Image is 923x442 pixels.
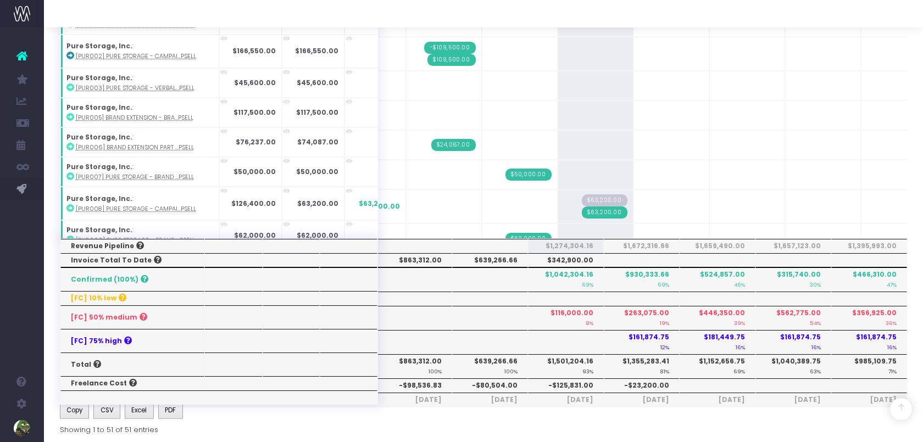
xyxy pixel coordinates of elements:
td: : [60,187,219,220]
small: 100% [429,366,442,375]
th: $639,266.66 [452,253,528,267]
strong: $45,600.00 [234,78,276,87]
small: 54% [810,318,821,327]
th: $263,075.00 [604,306,680,330]
th: $161,874.75 [755,330,831,354]
span: Excel [131,405,147,415]
small: 63% [810,366,821,375]
abbr: [PUR008] Pure Storage - Campaign Lookbook - Campaign - Upsell [76,205,196,213]
strong: Pure Storage, Inc. [66,194,132,203]
strong: $74,087.00 [297,137,338,147]
th: Invoice Total To Date [60,253,205,267]
strong: Pure Storage, Inc. [66,225,132,234]
strong: $126,400.00 [231,199,276,208]
th: Confirmed (100%) [60,267,205,291]
th: $1,152,656.75 [680,354,755,378]
span: Copy [66,405,82,415]
span: [DATE] [766,395,821,405]
strong: $62,000.00 [234,231,276,240]
td: : [60,127,219,157]
strong: Pure Storage, Inc. [66,41,132,51]
strong: $117,500.00 [296,108,338,117]
th: [FC] 50% medium [60,305,205,329]
abbr: [PUR005] Brand Extension - Brand - Upsell [76,114,193,122]
strong: $50,000.00 [296,167,338,176]
strong: $50,000.00 [233,167,276,176]
span: Streamtime Invoice: 889 – [PUR006] Brand Extension Part 2 - Brand - Upsell [431,139,476,151]
button: CSV [93,401,120,419]
span: [DATE] [690,395,745,405]
th: $181,449.75 [680,330,755,354]
span: Streamtime Invoice: 910 – Pure Storage - Campaign Lookbook [582,206,627,219]
th: $161,874.75 [831,330,907,354]
span: PDF [165,405,176,415]
th: -$80,504.00 [452,378,528,393]
abbr: [PUR003] Pure Storage - Verbal ID Extension - Upsell [76,84,194,92]
th: -$23,200.00 [604,378,680,393]
span: [DATE] [463,395,518,405]
div: Showing 1 to 51 of 51 entries [60,421,158,435]
th: Revenue Pipeline [60,239,205,253]
abbr: [PUR006] Brand Extension Part 2 - Brand - Upsell [76,143,194,152]
small: 16% [811,342,821,351]
th: $446,350.00 [680,306,755,330]
td: : [60,157,219,187]
th: $1,042,304.16 [528,267,604,292]
small: 100% [504,366,518,375]
th: Freelance Cost [60,376,205,390]
strong: $166,550.00 [295,46,338,55]
abbr: [PUR009] Pure Storage - Brand Extension 4 - Brand - Upsell [76,236,195,244]
td: : [60,220,219,250]
small: 69% [582,279,593,288]
th: $1,501,204.16 [528,354,604,378]
small: 30% [810,279,821,288]
td: : [60,98,219,127]
span: Streamtime Draft Invoice: null – Pure Storage - Campaign Lookbook [582,194,627,206]
small: 93% [582,366,593,375]
small: 36% [886,318,897,327]
button: Excel [125,401,154,419]
th: $562,775.00 [755,306,831,330]
th: $1,274,304.16 [528,239,604,253]
span: Streamtime Invoice: 892.2 – [PUR002] Pure Storage - Campaign - Upsell [427,54,476,66]
strong: Pure Storage, Inc. [66,162,132,171]
th: $985,109.75 [831,354,907,378]
button: PDF [158,401,183,419]
span: $63,200.00 [359,199,400,209]
small: 16% [887,342,897,351]
small: 69% [658,279,669,288]
th: $1,672,316.66 [604,239,680,253]
th: $116,000.00 [528,306,604,330]
strong: Pure Storage, Inc. [66,132,132,142]
span: [DATE] [842,395,897,405]
abbr: [PUR001] Pure Storage - Brand - New [76,21,195,29]
span: Streamtime Invoice: 904 – Pure Storage - Brand Extension 4 [505,233,552,245]
strong: $166,550.00 [232,46,276,55]
small: 46% [734,279,745,288]
abbr: [PUR002] Pure Storage - Campaign - Upsell [76,52,196,60]
strong: Pure Storage, Inc. [66,103,132,112]
small: 12% [660,342,669,351]
th: -$98,536.83 [376,378,452,393]
small: 8% [586,318,593,327]
small: 19% [660,318,669,327]
small: 39% [734,318,745,327]
th: $1,657,123.00 [755,239,831,253]
th: $863,312.00 [376,354,452,378]
th: $1,355,283.41 [604,354,680,378]
th: $356,925.00 [831,306,907,330]
td: : [60,35,219,68]
span: [DATE] [387,395,442,405]
th: $930,333.66 [604,267,680,292]
small: 69% [733,366,745,375]
strong: $117,500.00 [233,108,276,117]
th: $1,040,389.75 [755,354,831,378]
img: images/default_profile_image.png [14,420,30,437]
abbr: [PUR007] Pure Storage - Brand Extension Part 3 - Brand - Upsell [76,173,194,181]
th: $863,312.00 [376,253,452,267]
strong: $45,600.00 [297,78,338,87]
strong: Pure Storage, Inc. [66,73,132,82]
strong: $63,200.00 [297,199,338,208]
th: -$125,831.00 [528,378,604,393]
th: $524,857.00 [680,267,755,292]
